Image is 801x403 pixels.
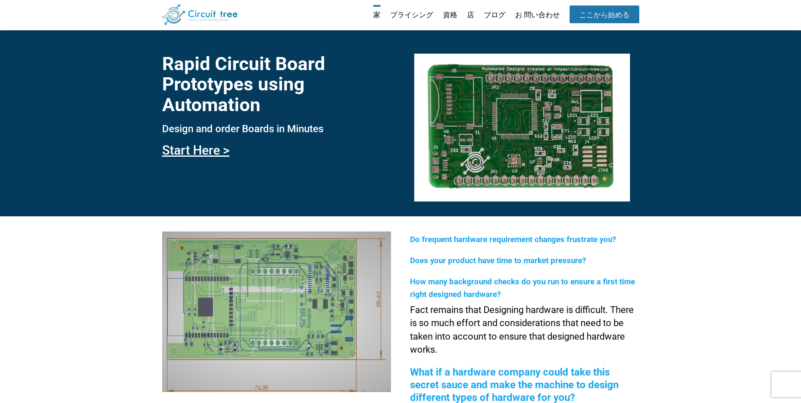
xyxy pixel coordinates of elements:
a: 資格 [443,5,457,26]
h3: Design and order Boards in Minutes [162,123,391,134]
a: ブログ [484,5,505,26]
a: お 問い合わせ [515,5,560,26]
a: 店 [467,5,474,26]
a: ここから始める [570,5,639,23]
a: 家 [373,5,380,26]
img: 回路ツリー [162,4,238,25]
a: プライシング [390,5,433,26]
span: Does your product have time to market pressure? [410,256,586,265]
span: How many background checks do you run to ensure a first time right designed hardware? [410,277,635,299]
span: Do frequent hardware requirement changes frustrate you? [410,235,616,244]
p: Fact remains that Designing hardware is difficult. There is so much effort and considerations tha... [410,303,639,357]
a: Start Here > [162,143,230,158]
h1: Rapid Circuit Board Prototypes using Automation [162,54,391,115]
